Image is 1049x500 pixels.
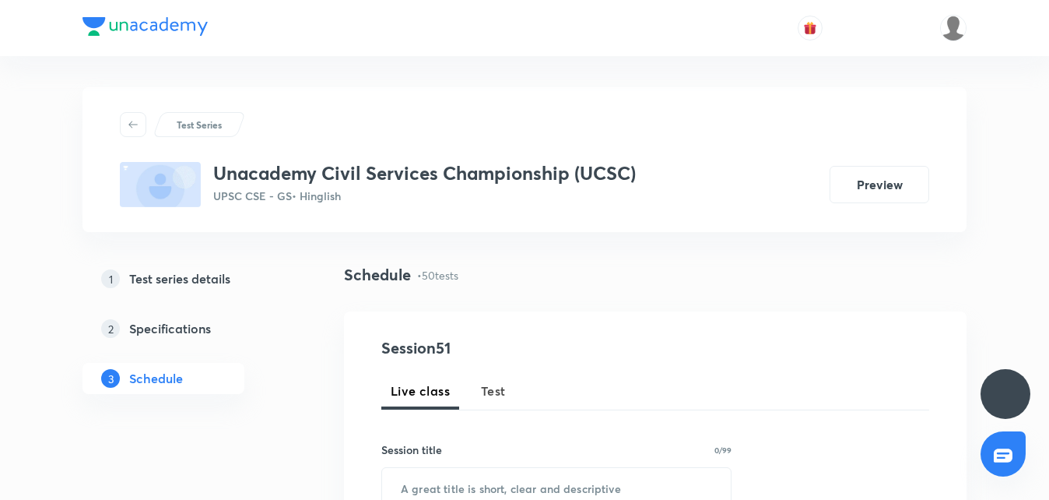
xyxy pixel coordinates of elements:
[101,369,120,388] p: 3
[82,17,208,40] a: Company Logo
[120,162,201,207] img: fallback-thumbnail.png
[101,319,120,338] p: 2
[82,313,294,344] a: 2Specifications
[996,385,1015,403] img: ttu
[101,269,120,288] p: 1
[798,16,823,40] button: avatar
[177,118,222,132] p: Test Series
[129,269,230,288] h5: Test series details
[940,15,967,41] img: Bhavna
[381,336,665,360] h4: Session 51
[344,263,411,287] h4: Schedule
[391,382,450,400] span: Live class
[82,263,294,294] a: 1Test series details
[417,267,458,283] p: • 50 tests
[381,442,442,458] h6: Session title
[803,21,817,35] img: avatar
[82,17,208,36] img: Company Logo
[213,162,636,185] h3: Unacademy Civil Services Championship (UCSC)
[129,319,211,338] h5: Specifications
[481,382,506,400] span: Test
[213,188,636,204] p: UPSC CSE - GS • Hinglish
[830,166,929,203] button: Preview
[714,446,731,454] p: 0/99
[129,369,183,388] h5: Schedule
